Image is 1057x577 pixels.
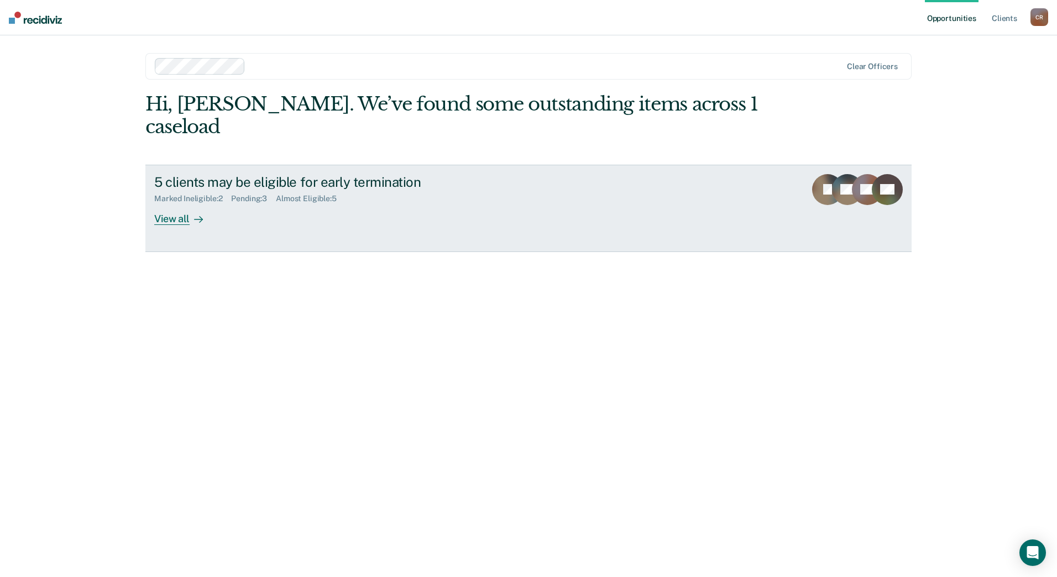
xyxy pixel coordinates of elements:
[145,165,912,252] a: 5 clients may be eligible for early terminationMarked Ineligible:2Pending:3Almost Eligible:5View all
[145,93,758,138] div: Hi, [PERSON_NAME]. We’ve found some outstanding items across 1 caseload
[154,194,231,203] div: Marked Ineligible : 2
[1030,8,1048,26] div: C R
[9,12,62,24] img: Recidiviz
[154,174,542,190] div: 5 clients may be eligible for early termination
[231,194,276,203] div: Pending : 3
[847,62,898,71] div: Clear officers
[154,203,216,225] div: View all
[1019,539,1046,566] div: Open Intercom Messenger
[276,194,346,203] div: Almost Eligible : 5
[1030,8,1048,26] button: CR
